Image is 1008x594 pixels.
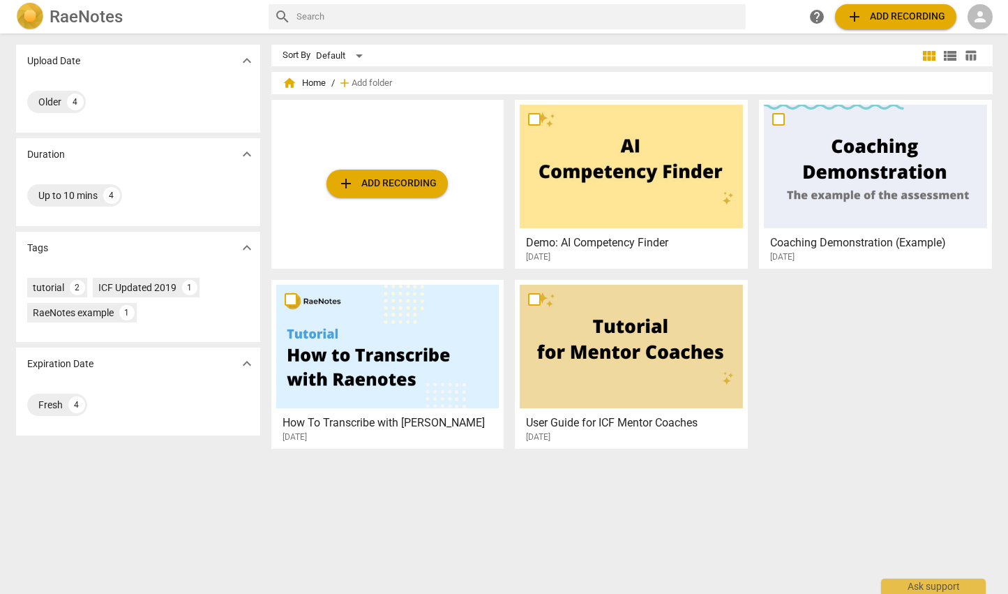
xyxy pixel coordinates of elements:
h3: Coaching Demonstration (Example) [770,235,988,251]
a: User Guide for ICF Mentor Coaches[DATE] [520,285,743,443]
span: help [808,8,825,25]
div: RaeNotes example [33,306,114,320]
span: Add recording [846,8,945,25]
span: [DATE] [283,431,307,443]
p: Upload Date [27,54,80,68]
div: Default [316,45,368,67]
span: Home [283,76,326,90]
button: Show more [236,144,257,165]
span: add [846,8,863,25]
button: Table view [961,45,981,66]
span: person [972,8,988,25]
div: Up to 10 mins [38,188,98,202]
p: Expiration Date [27,357,93,371]
a: Coaching Demonstration (Example)[DATE] [764,105,987,262]
span: [DATE] [526,251,550,263]
a: Help [804,4,829,29]
div: 1 [119,305,135,320]
span: table_chart [964,49,977,62]
span: add [338,175,354,192]
span: / [331,78,335,89]
button: Upload [835,4,956,29]
div: 4 [103,187,120,204]
img: Logo [16,3,44,31]
div: tutorial [33,281,64,295]
div: 4 [68,396,85,413]
h3: Demo: AI Competency Finder [526,235,744,251]
p: Tags [27,241,48,255]
div: 2 [70,280,85,295]
span: search [274,8,291,25]
span: Add recording [338,175,437,192]
div: 1 [182,280,197,295]
input: Search [296,6,740,28]
a: How To Transcribe with [PERSON_NAME][DATE] [276,285,499,443]
a: Demo: AI Competency Finder[DATE] [520,105,743,262]
button: Show more [236,50,257,71]
span: add [338,76,352,90]
div: Sort By [283,50,310,61]
button: Show more [236,237,257,258]
span: [DATE] [526,431,550,443]
span: expand_more [239,355,255,372]
button: Tile view [919,45,940,66]
h3: User Guide for ICF Mentor Coaches [526,415,744,431]
span: view_list [942,47,958,64]
div: Fresh [38,398,63,412]
span: expand_more [239,52,255,69]
h3: How To Transcribe with RaeNotes [283,415,501,431]
span: home [283,76,296,90]
div: ICF Updated 2019 [98,281,176,295]
span: [DATE] [770,251,795,263]
div: Older [38,95,61,109]
p: Duration [27,147,65,162]
div: 4 [67,94,84,110]
button: Upload [326,170,448,198]
span: expand_more [239,146,255,163]
span: expand_more [239,239,255,256]
button: List view [940,45,961,66]
span: Add folder [352,78,392,89]
button: Show more [236,353,257,374]
div: Ask support [881,579,986,594]
span: view_module [921,47,938,64]
a: LogoRaeNotes [16,3,257,31]
h2: RaeNotes [50,7,123,27]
